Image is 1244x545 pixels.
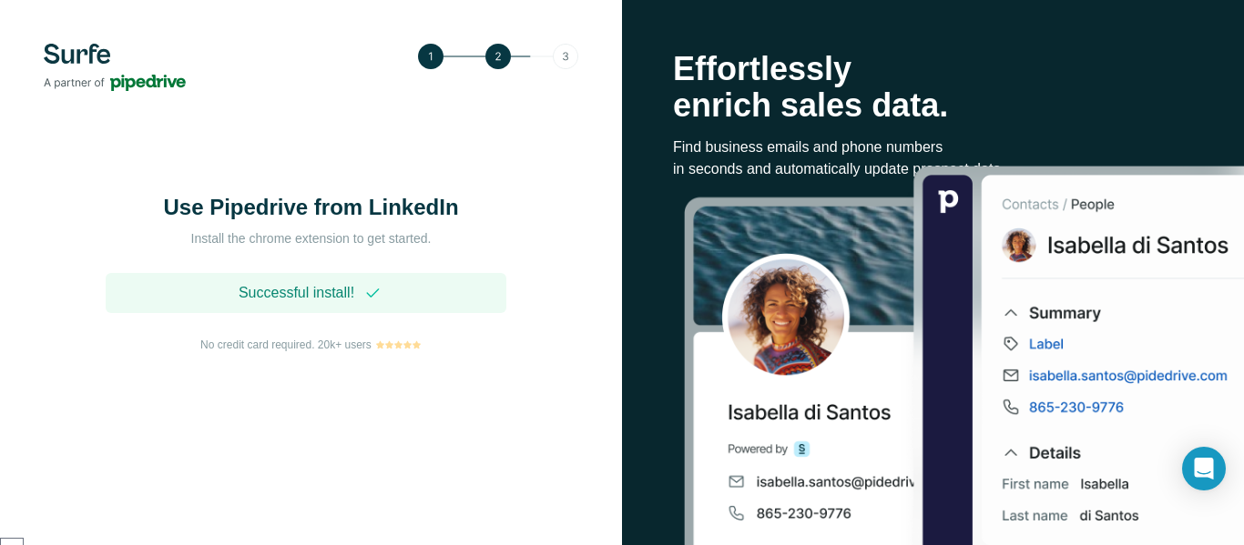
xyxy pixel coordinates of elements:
[1182,447,1226,490] div: Open Intercom Messenger
[44,44,186,91] img: Surfe's logo
[673,87,1193,124] p: enrich sales data.
[673,136,1193,158] p: Find business emails and phone numbers
[684,164,1244,545] img: Surfe Stock Photo - Selling good vibes
[129,229,494,247] p: Install the chrome extension to get started.
[129,193,494,222] h1: Use Pipedrive from LinkedIn
[239,282,354,304] span: Successful install!
[418,44,578,69] img: Step 2
[200,337,372,353] span: No credit card required. 20k+ users
[673,51,1193,87] p: Effortlessly
[673,158,1193,180] p: in seconds and automatically update prospect data.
